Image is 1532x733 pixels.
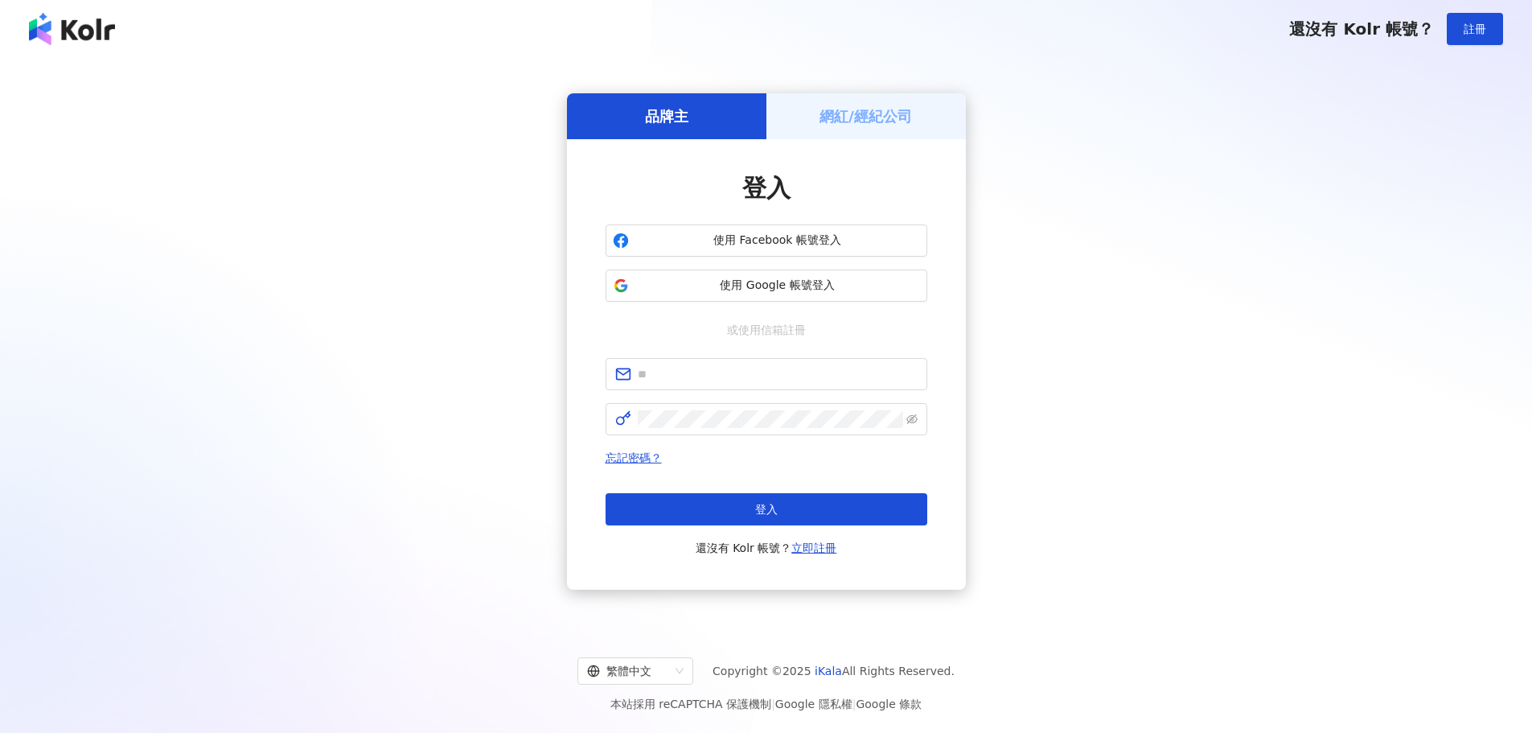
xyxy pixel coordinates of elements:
[1464,23,1486,35] span: 註冊
[635,233,920,249] span: 使用 Facebook 帳號登入
[29,13,115,45] img: logo
[606,493,927,525] button: 登入
[696,538,837,558] span: 還沒有 Kolr 帳號？
[775,698,852,710] a: Google 隱私權
[742,174,791,202] span: 登入
[713,661,955,681] span: Copyright © 2025 All Rights Reserved.
[716,321,817,339] span: 或使用信箱註冊
[610,694,922,714] span: 本站採用 reCAPTCHA 保護機制
[635,278,920,294] span: 使用 Google 帳號登入
[755,503,778,516] span: 登入
[606,451,662,464] a: 忘記密碼？
[606,224,927,257] button: 使用 Facebook 帳號登入
[587,658,669,684] div: 繁體中文
[791,542,836,554] a: 立即註冊
[1447,13,1503,45] button: 註冊
[1289,19,1434,39] span: 還沒有 Kolr 帳號？
[645,106,688,126] h5: 品牌主
[815,665,842,677] a: iKala
[906,414,918,425] span: eye-invisible
[852,698,856,710] span: |
[771,698,775,710] span: |
[856,698,922,710] a: Google 條款
[606,270,927,302] button: 使用 Google 帳號登入
[819,106,912,126] h5: 網紅/經紀公司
